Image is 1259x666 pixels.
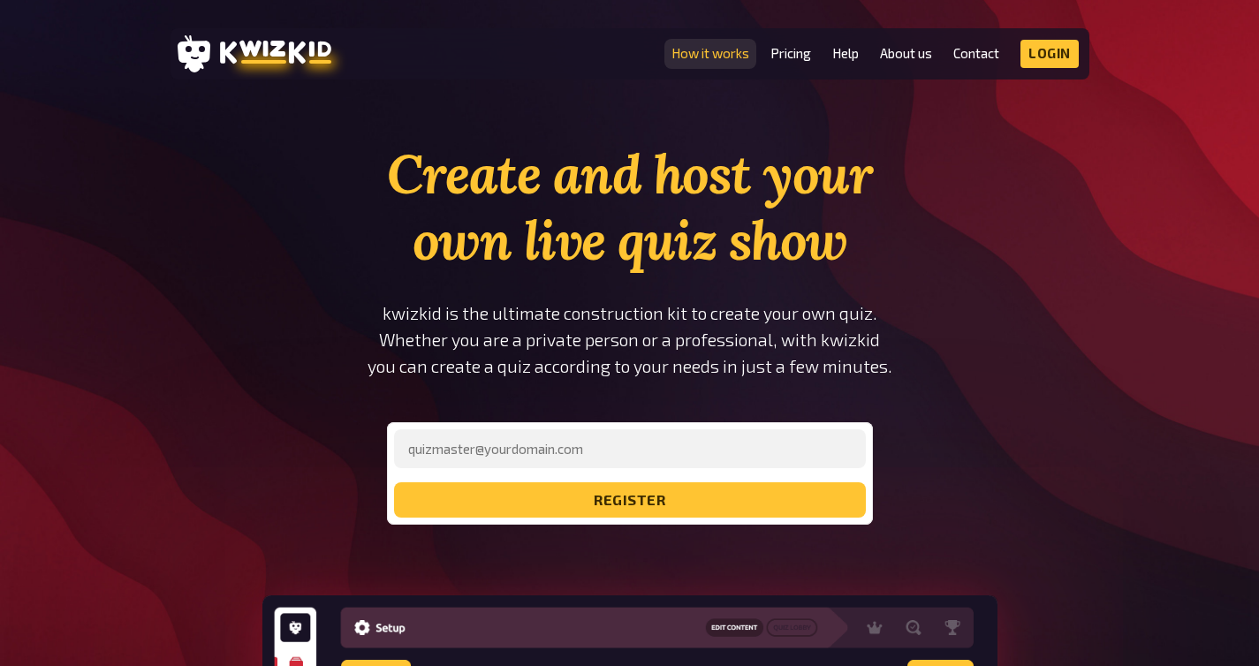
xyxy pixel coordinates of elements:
[671,46,749,61] a: How it works
[880,46,932,61] a: About us
[394,429,866,468] input: quizmaster@yourdomain.com
[331,141,929,274] h1: Create and host your own live quiz show
[331,300,929,380] p: kwizkid is the ultimate construction kit to create your own quiz. Whether you are a private perso...
[953,46,999,61] a: Contact
[770,46,811,61] a: Pricing
[832,46,859,61] a: Help
[394,482,866,518] button: register
[1020,40,1079,68] a: Login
